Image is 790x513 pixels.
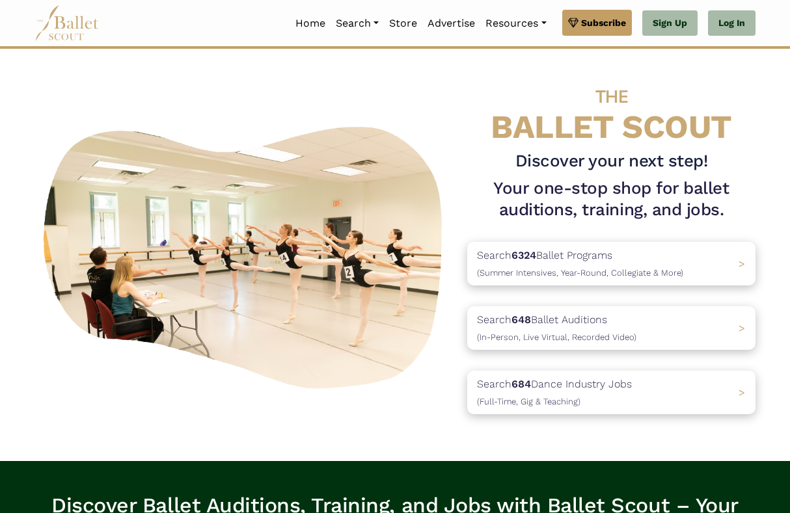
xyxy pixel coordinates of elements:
[480,10,551,37] a: Resources
[595,86,628,107] span: THE
[422,10,480,37] a: Advertise
[467,306,756,350] a: Search648Ballet Auditions(In-Person, Live Virtual, Recorded Video) >
[467,178,756,222] h1: Your one-stop shop for ballet auditions, training, and jobs.
[739,386,745,399] span: >
[477,332,636,342] span: (In-Person, Live Virtual, Recorded Video)
[568,16,579,30] img: gem.svg
[477,268,683,278] span: (Summer Intensives, Year-Round, Collegiate & More)
[477,247,683,280] p: Search Ballet Programs
[739,322,745,334] span: >
[34,114,457,396] img: A group of ballerinas talking to each other in a ballet studio
[477,311,636,345] p: Search Ballet Auditions
[467,242,756,285] a: Search6324Ballet Programs(Summer Intensives, Year-Round, Collegiate & More)>
[739,257,745,270] span: >
[467,371,756,414] a: Search684Dance Industry Jobs(Full-Time, Gig & Teaching) >
[511,313,531,326] b: 648
[384,10,422,37] a: Store
[581,16,626,30] span: Subscribe
[511,249,536,261] b: 6324
[331,10,384,37] a: Search
[642,10,698,36] a: Sign Up
[477,397,580,406] span: (Full-Time, Gig & Teaching)
[511,378,531,390] b: 684
[467,150,756,172] h3: Discover your next step!
[708,10,756,36] a: Log In
[477,376,632,409] p: Search Dance Industry Jobs
[290,10,331,37] a: Home
[467,75,756,145] h4: BALLET SCOUT
[562,10,632,36] a: Subscribe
